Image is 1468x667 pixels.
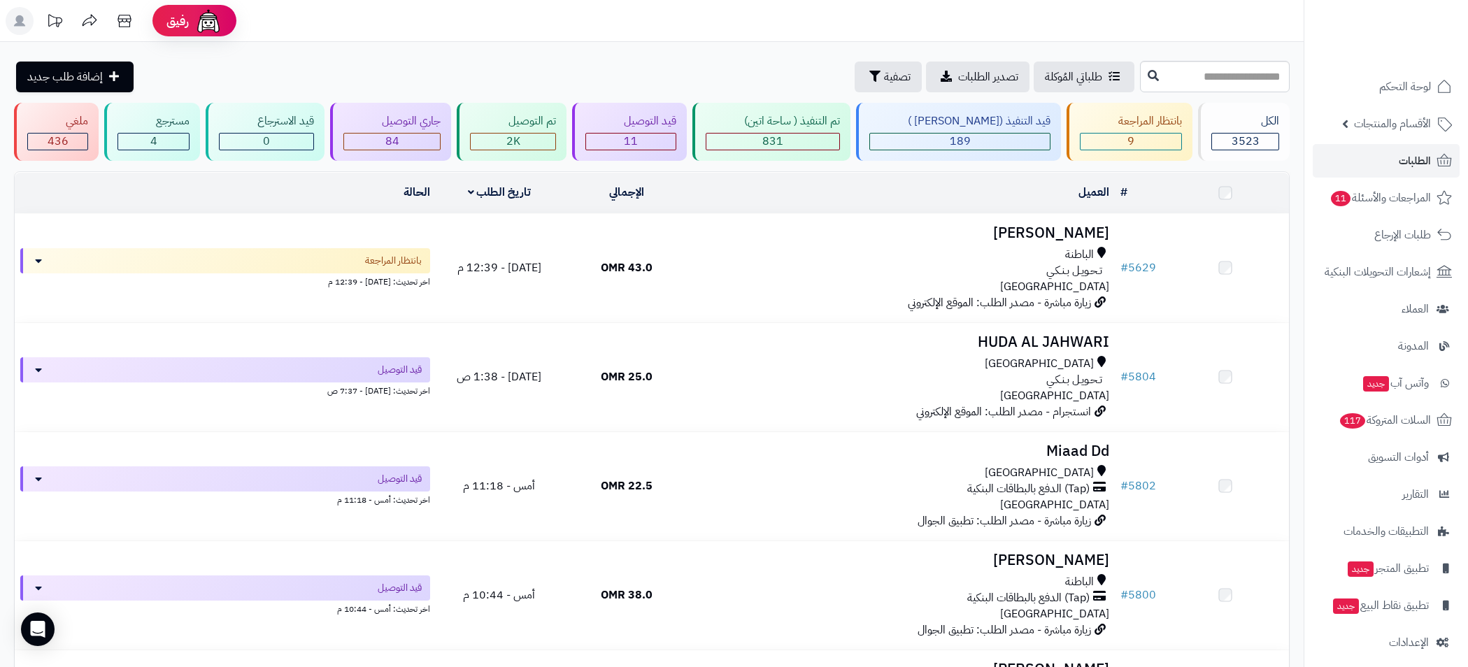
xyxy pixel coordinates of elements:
span: طلباتي المُوكلة [1045,69,1102,85]
span: الباطنة [1065,574,1094,590]
span: 38.0 OMR [601,587,653,603]
span: زيارة مباشرة - مصدر الطلب: تطبيق الجوال [918,512,1091,529]
div: 11 [586,134,676,150]
span: [GEOGRAPHIC_DATA] [985,356,1094,372]
a: تصدير الطلبات [926,62,1029,92]
img: ai-face.png [194,7,222,35]
span: التطبيقات والخدمات [1344,522,1429,541]
a: المدونة [1313,329,1460,363]
span: # [1120,259,1128,276]
a: #5629 [1120,259,1156,276]
span: 84 [385,133,399,150]
span: [DATE] - 12:39 م [457,259,541,276]
span: قيد التوصيل [378,581,422,595]
span: الإعدادات [1389,633,1429,652]
span: طلبات الإرجاع [1374,225,1431,245]
a: تطبيق نقاط البيعجديد [1313,589,1460,622]
div: اخر تحديث: أمس - 10:44 م [20,601,430,615]
div: قيد التوصيل [585,113,676,129]
a: تم التوصيل 2K [454,103,569,161]
a: ملغي 436 [11,103,101,161]
span: [GEOGRAPHIC_DATA] [1000,496,1109,513]
a: طلبات الإرجاع [1313,218,1460,252]
h3: [PERSON_NAME] [696,552,1109,568]
span: تطبيق المتجر [1346,559,1429,578]
a: التطبيقات والخدمات [1313,515,1460,548]
span: الطلبات [1399,151,1431,171]
span: المراجعات والأسئلة [1330,188,1431,208]
span: انستجرام - مصدر الطلب: الموقع الإلكتروني [916,403,1091,420]
div: اخر تحديث: أمس - 11:18 م [20,492,430,506]
span: [GEOGRAPHIC_DATA] [1000,278,1109,295]
a: #5800 [1120,587,1156,603]
span: السلات المتروكة [1339,410,1431,430]
a: السلات المتروكة117 [1313,403,1460,437]
span: المدونة [1398,336,1429,356]
button: تصفية [855,62,922,92]
span: (Tap) الدفع بالبطاقات البنكية [967,481,1090,497]
span: وآتس آب [1362,373,1429,393]
div: 4 [118,134,189,150]
div: 436 [28,134,87,150]
span: 11 [1331,191,1351,206]
span: # [1120,368,1128,385]
span: [GEOGRAPHIC_DATA] [1000,387,1109,404]
div: 9 [1081,134,1181,150]
span: 3523 [1232,133,1260,150]
span: 22.5 OMR [601,478,653,494]
span: 4 [150,133,157,150]
span: تـحـويـل بـنـكـي [1046,263,1102,279]
span: # [1120,587,1128,603]
a: إشعارات التحويلات البنكية [1313,255,1460,289]
span: جديد [1363,376,1389,392]
a: طلباتي المُوكلة [1034,62,1134,92]
div: 84 [344,134,440,150]
span: أمس - 10:44 م [463,587,535,603]
a: إضافة طلب جديد [16,62,134,92]
a: لوحة التحكم [1313,70,1460,103]
a: مسترجع 4 [101,103,203,161]
div: 1959 [471,134,555,150]
span: 189 [950,133,971,150]
a: # [1120,184,1127,201]
div: اخر تحديث: [DATE] - 12:39 م [20,273,430,288]
div: بانتظار المراجعة [1080,113,1182,129]
span: [DATE] - 1:38 ص [457,368,541,385]
span: تصفية [884,69,911,85]
a: #5802 [1120,478,1156,494]
span: الباطنة [1065,247,1094,263]
span: 2K [506,133,520,150]
span: تطبيق نقاط البيع [1332,596,1429,615]
span: 25.0 OMR [601,368,653,385]
div: قيد التنفيذ ([PERSON_NAME] ) [869,113,1050,129]
a: قيد الاسترجاع 0 [203,103,327,161]
img: logo-2.png [1373,38,1455,67]
div: 831 [706,134,839,150]
span: تـحـويـل بـنـكـي [1046,372,1102,388]
span: الأقسام والمنتجات [1354,114,1431,134]
a: الكل3523 [1195,103,1292,161]
a: جاري التوصيل 84 [327,103,454,161]
span: العملاء [1402,299,1429,319]
div: جاري التوصيل [343,113,441,129]
span: أمس - 11:18 م [463,478,535,494]
a: أدوات التسويق [1313,440,1460,474]
a: العملاء [1313,292,1460,326]
a: المراجعات والأسئلة11 [1313,181,1460,215]
span: التقارير [1402,485,1429,504]
a: وآتس آبجديد [1313,366,1460,400]
div: تم التوصيل [470,113,556,129]
span: تصدير الطلبات [958,69,1018,85]
span: # [1120,478,1128,494]
div: قيد الاسترجاع [219,113,314,129]
span: زيارة مباشرة - مصدر الطلب: تطبيق الجوال [918,622,1091,638]
a: تحديثات المنصة [37,7,72,38]
div: الكل [1211,113,1279,129]
a: بانتظار المراجعة 9 [1064,103,1195,161]
div: اخر تحديث: [DATE] - 7:37 ص [20,382,430,397]
span: 436 [48,133,69,150]
a: التقارير [1313,478,1460,511]
a: الطلبات [1313,144,1460,178]
span: جديد [1348,561,1374,577]
a: العميل [1078,184,1109,201]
